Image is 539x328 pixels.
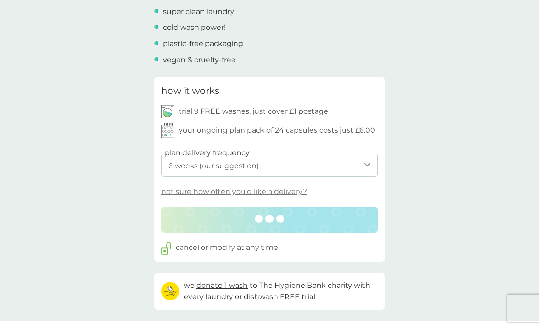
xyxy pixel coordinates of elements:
[179,125,375,136] p: your ongoing plan pack of 24 capsules costs just £6.00
[176,242,278,254] p: cancel or modify at any time
[163,38,243,50] p: plastic-free packaging
[196,281,248,290] span: donate 1 wash
[161,83,219,98] h3: how it works
[163,6,234,18] p: super clean laundry
[163,22,226,33] p: cold wash power!
[179,106,328,117] p: trial 9 FREE washes, just cover £1 postage
[163,54,236,66] p: vegan & cruelty-free
[165,147,250,159] label: plan delivery frequency
[161,186,307,198] p: not sure how often you’d like a delivery?
[184,280,378,303] p: we to The Hygiene Bank charity with every laundry or dishwash FREE trial.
